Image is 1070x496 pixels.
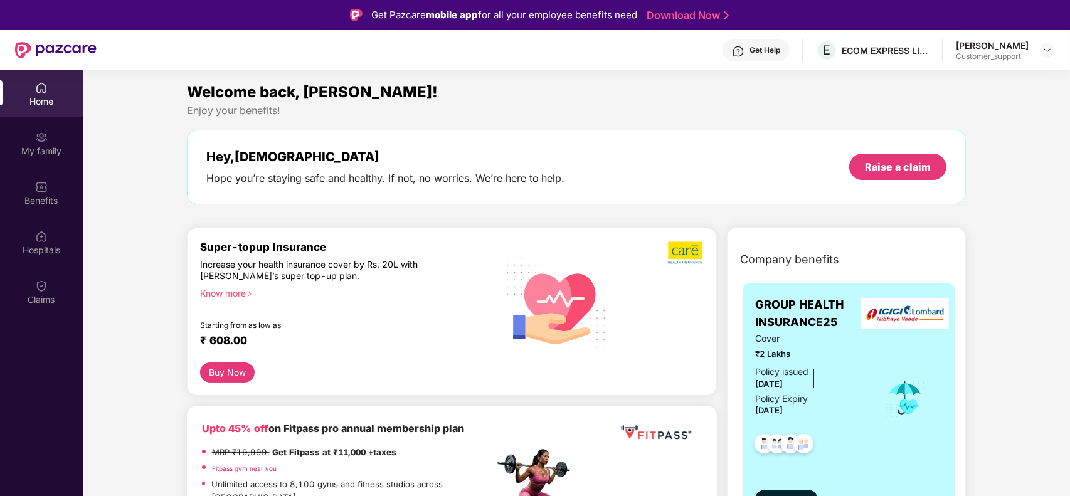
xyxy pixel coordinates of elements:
[202,422,464,435] b: on Fitpass pro annual membership plan
[426,9,478,21] strong: mobile app
[187,83,438,101] span: Welcome back, [PERSON_NAME]!
[755,379,783,389] span: [DATE]
[206,172,565,185] div: Hope you’re staying safe and healthy. If not, no worries. We’re here to help.
[35,280,48,292] img: svg+xml;base64,PHN2ZyBpZD0iQ2xhaW0iIHhtbG5zPSJodHRwOi8vd3d3LnczLm9yZy8yMDAwL3N2ZyIgd2lkdGg9IjIwIi...
[865,160,931,174] div: Raise a claim
[35,230,48,243] img: svg+xml;base64,PHN2ZyBpZD0iSG9zcGl0YWxzIiB4bWxucz0iaHR0cDovL3d3dy53My5vcmcvMjAwMC9zdmciIHdpZHRoPS...
[202,422,268,435] b: Upto 45% off
[497,241,617,362] img: svg+xml;base64,PHN2ZyB4bWxucz0iaHR0cDovL3d3dy53My5vcmcvMjAwMC9zdmciIHhtbG5zOnhsaW5rPSJodHRwOi8vd3...
[775,430,806,461] img: svg+xml;base64,PHN2ZyB4bWxucz0iaHR0cDovL3d3dy53My5vcmcvMjAwMC9zdmciIHdpZHRoPSI0OC45NDMiIGhlaWdodD...
[732,45,744,58] img: svg+xml;base64,PHN2ZyBpZD0iSGVscC0zMngzMiIgeG1sbnM9Imh0dHA6Ly93d3cudzMub3JnLzIwMDAvc3ZnIiB3aWR0aD...
[618,421,694,444] img: fppp.png
[200,362,255,383] button: Buy Now
[956,40,1029,51] div: [PERSON_NAME]
[885,377,926,419] img: icon
[724,9,729,22] img: Stroke
[350,9,363,21] img: Logo
[755,332,868,346] span: Cover
[824,43,831,58] span: E
[200,334,482,349] div: ₹ 608.00
[200,259,440,282] div: Increase your health insurance cover by Rs. 20L with [PERSON_NAME]’s super top-up plan.
[762,430,793,461] img: svg+xml;base64,PHN2ZyB4bWxucz0iaHR0cDovL3d3dy53My5vcmcvMjAwMC9zdmciIHdpZHRoPSI0OC45MTUiIGhlaWdodD...
[668,241,704,265] img: b5dec4f62d2307b9de63beb79f102df3.png
[740,251,839,268] span: Company benefits
[200,320,441,329] div: Starting from as low as
[647,9,725,22] a: Download Now
[35,82,48,94] img: svg+xml;base64,PHN2ZyBpZD0iSG9tZSIgeG1sbnM9Imh0dHA6Ly93d3cudzMub3JnLzIwMDAvc3ZnIiB3aWR0aD0iMjAiIG...
[212,447,270,457] del: MRP ₹19,999,
[15,42,97,58] img: New Pazcare Logo
[842,45,930,56] div: ECOM EXPRESS LIMITED
[272,447,396,457] strong: Get Fitpass at ₹11,000 +taxes
[200,288,487,297] div: Know more
[956,51,1029,61] div: Customer_support
[246,290,253,297] span: right
[371,8,637,23] div: Get Pazcare for all your employee benefits need
[755,296,868,332] span: GROUP HEALTH INSURANCE25
[788,430,819,461] img: svg+xml;base64,PHN2ZyB4bWxucz0iaHR0cDovL3d3dy53My5vcmcvMjAwMC9zdmciIHdpZHRoPSI0OC45NDMiIGhlaWdodD...
[755,365,808,379] div: Policy issued
[212,465,277,472] a: Fitpass gym near you
[35,131,48,144] img: svg+xml;base64,PHN2ZyB3aWR0aD0iMjAiIGhlaWdodD0iMjAiIHZpZXdCb3g9IjAgMCAyMCAyMCIgZmlsbD0ibm9uZSIgeG...
[861,298,949,329] img: insurerLogo
[749,430,780,461] img: svg+xml;base64,PHN2ZyB4bWxucz0iaHR0cDovL3d3dy53My5vcmcvMjAwMC9zdmciIHdpZHRoPSI0OC45NDMiIGhlaWdodD...
[1042,45,1052,55] img: svg+xml;base64,PHN2ZyBpZD0iRHJvcGRvd24tMzJ4MzIiIHhtbG5zPSJodHRwOi8vd3d3LnczLm9yZy8yMDAwL3N2ZyIgd2...
[200,241,494,253] div: Super-topup Insurance
[206,149,565,164] div: Hey, [DEMOGRAPHIC_DATA]
[755,405,783,415] span: [DATE]
[750,45,780,55] div: Get Help
[755,392,808,406] div: Policy Expiry
[187,104,967,117] div: Enjoy your benefits!
[35,181,48,193] img: svg+xml;base64,PHN2ZyBpZD0iQmVuZWZpdHMiIHhtbG5zPSJodHRwOi8vd3d3LnczLm9yZy8yMDAwL3N2ZyIgd2lkdGg9Ij...
[755,347,868,361] span: ₹2 Lakhs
